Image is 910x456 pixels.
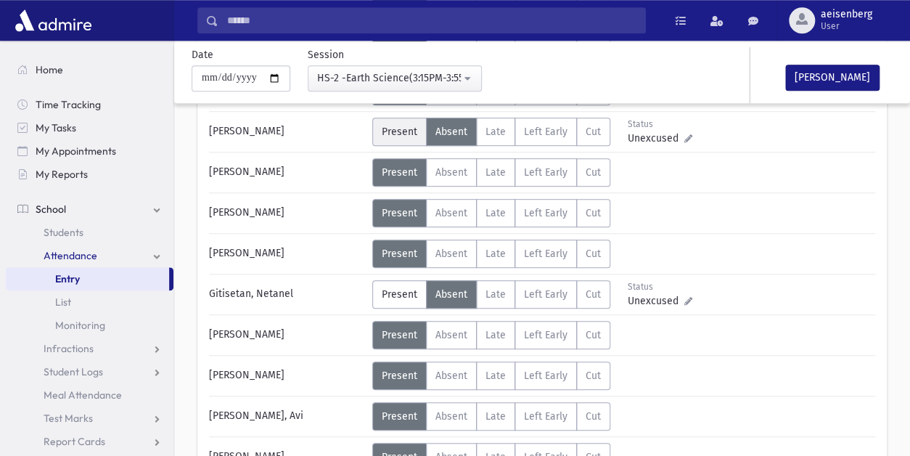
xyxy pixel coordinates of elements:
[6,290,173,314] a: List
[382,329,417,341] span: Present
[435,166,467,179] span: Absent
[202,362,372,390] div: [PERSON_NAME]
[6,163,173,186] a: My Reports
[586,248,601,260] span: Cut
[372,402,610,431] div: AttTypes
[524,329,567,341] span: Left Early
[382,166,417,179] span: Present
[785,64,880,90] button: [PERSON_NAME]
[586,370,601,382] span: Cut
[6,93,173,116] a: Time Tracking
[586,207,601,219] span: Cut
[202,321,372,349] div: [PERSON_NAME]
[485,166,506,179] span: Late
[524,248,567,260] span: Left Early
[586,288,601,301] span: Cut
[317,70,461,85] div: HS-2 -Earth Science(3:15PM-3:55PM)
[435,207,467,219] span: Absent
[36,63,63,76] span: Home
[36,144,116,158] span: My Appointments
[202,199,372,227] div: [PERSON_NAME]
[6,58,173,81] a: Home
[6,198,173,221] a: School
[485,126,506,138] span: Late
[202,280,372,309] div: Gitisetan, Netanel
[218,7,645,33] input: Search
[44,342,94,355] span: Infractions
[202,402,372,431] div: [PERSON_NAME], Avi
[485,248,506,260] span: Late
[821,9,872,20] span: aeisenberg
[6,267,169,290] a: Entry
[55,319,105,332] span: Monitoring
[44,249,97,262] span: Attendance
[372,118,610,146] div: AttTypes
[586,166,601,179] span: Cut
[524,370,567,382] span: Left Early
[524,126,567,138] span: Left Early
[382,410,417,423] span: Present
[12,6,95,35] img: AdmirePro
[55,272,80,285] span: Entry
[586,329,601,341] span: Cut
[485,329,506,341] span: Late
[382,126,417,138] span: Present
[382,207,417,219] span: Present
[6,221,173,244] a: Students
[435,126,467,138] span: Absent
[55,296,71,309] span: List
[308,65,482,91] button: HS-2 -Earth Science(3:15PM-3:55PM)
[202,240,372,268] div: [PERSON_NAME]
[372,199,610,227] div: AttTypes
[372,280,610,309] div: AttTypes
[6,430,173,453] a: Report Cards
[44,388,122,402] span: Meal Attendance
[6,139,173,163] a: My Appointments
[821,20,872,32] span: User
[628,118,692,131] div: Status
[372,321,610,349] div: AttTypes
[435,248,467,260] span: Absent
[192,46,213,62] label: Date
[6,407,173,430] a: Test Marks
[36,98,101,111] span: Time Tracking
[372,362,610,390] div: AttTypes
[202,118,372,146] div: [PERSON_NAME]
[202,158,372,187] div: [PERSON_NAME]
[382,248,417,260] span: Present
[485,370,506,382] span: Late
[435,288,467,301] span: Absent
[628,131,684,146] span: Unexcused
[36,121,76,134] span: My Tasks
[36,168,88,181] span: My Reports
[372,158,610,187] div: AttTypes
[6,360,173,383] a: Student Logs
[628,293,684,309] span: Unexcused
[382,288,417,301] span: Present
[628,280,692,293] div: Status
[524,166,567,179] span: Left Early
[485,207,506,219] span: Late
[44,226,83,239] span: Students
[6,314,173,337] a: Monitoring
[44,365,103,378] span: Student Logs
[382,370,417,382] span: Present
[6,383,173,407] a: Meal Attendance
[586,126,601,138] span: Cut
[435,370,467,382] span: Absent
[485,288,506,301] span: Late
[36,203,66,216] span: School
[308,46,344,62] label: Session
[435,410,467,423] span: Absent
[435,329,467,341] span: Absent
[6,244,173,267] a: Attendance
[524,288,567,301] span: Left Early
[44,412,93,425] span: Test Marks
[44,435,105,448] span: Report Cards
[524,207,567,219] span: Left Early
[6,337,173,360] a: Infractions
[372,240,610,268] div: AttTypes
[6,116,173,139] a: My Tasks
